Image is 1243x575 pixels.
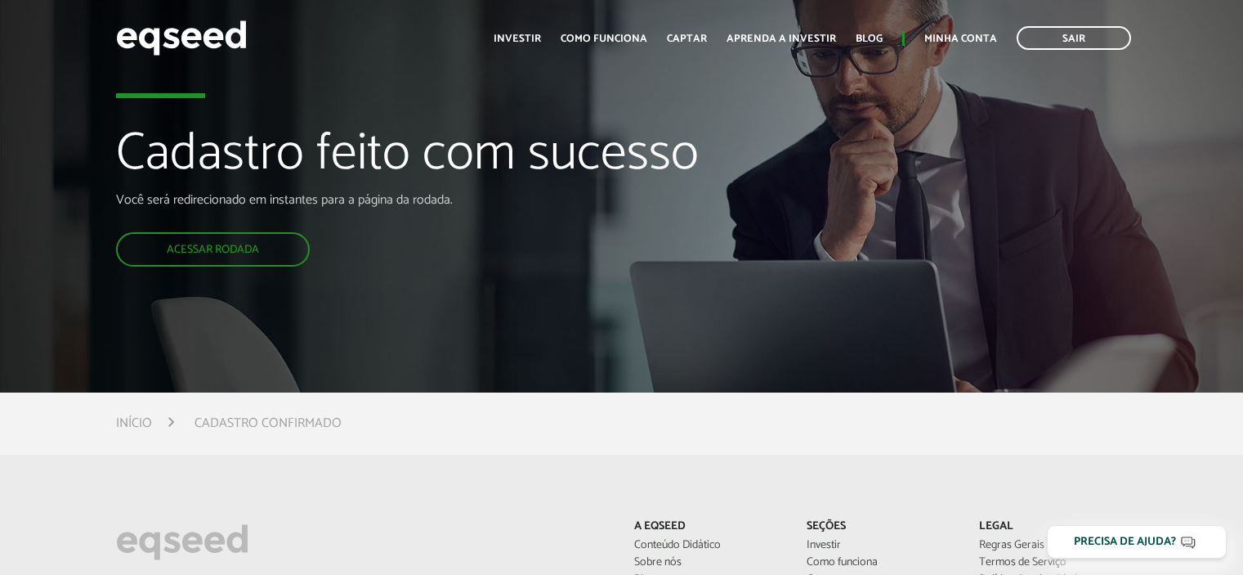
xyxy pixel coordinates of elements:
[667,34,707,44] a: Captar
[116,232,310,267] a: Acessar rodada
[856,34,883,44] a: Blog
[194,412,342,434] li: Cadastro confirmado
[727,34,836,44] a: Aprenda a investir
[1017,26,1131,50] a: Sair
[116,16,247,60] img: EqSeed
[116,192,713,208] p: Você será redirecionado em instantes para a página da rodada.
[807,540,955,551] a: Investir
[634,557,782,568] a: Sobre nós
[116,520,248,564] img: EqSeed Logo
[979,557,1127,568] a: Termos de Serviço
[924,34,997,44] a: Minha conta
[116,126,713,191] h1: Cadastro feito com sucesso
[807,520,955,534] p: Seções
[634,520,782,534] p: A EqSeed
[634,540,782,551] a: Conteúdo Didático
[979,540,1127,551] a: Regras Gerais
[494,34,541,44] a: Investir
[116,417,152,430] a: Início
[561,34,647,44] a: Como funciona
[807,557,955,568] a: Como funciona
[979,520,1127,534] p: Legal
